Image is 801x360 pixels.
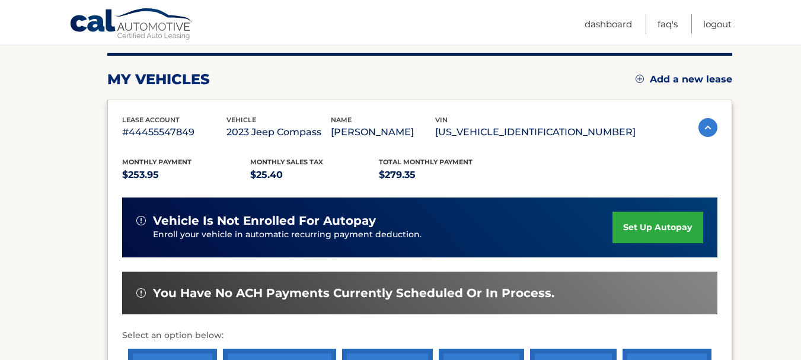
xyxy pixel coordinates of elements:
[226,124,331,141] p: 2023 Jeep Compass
[69,8,194,42] a: Cal Automotive
[379,167,508,183] p: $279.35
[226,116,256,124] span: vehicle
[107,71,210,88] h2: my vehicles
[585,14,632,34] a: Dashboard
[153,286,554,301] span: You have no ACH payments currently scheduled or in process.
[122,124,226,141] p: #44455547849
[435,124,636,141] p: [US_VEHICLE_IDENTIFICATION_NUMBER]
[703,14,732,34] a: Logout
[122,329,717,343] p: Select an option below:
[153,214,376,228] span: vehicle is not enrolled for autopay
[331,116,352,124] span: name
[153,228,613,241] p: Enroll your vehicle in automatic recurring payment deduction.
[136,216,146,225] img: alert-white.svg
[379,158,473,166] span: Total Monthly Payment
[122,116,180,124] span: lease account
[636,75,644,83] img: add.svg
[636,74,732,85] a: Add a new lease
[658,14,678,34] a: FAQ's
[435,116,448,124] span: vin
[122,167,251,183] p: $253.95
[122,158,192,166] span: Monthly Payment
[612,212,703,243] a: set up autopay
[250,167,379,183] p: $25.40
[136,288,146,298] img: alert-white.svg
[331,124,435,141] p: [PERSON_NAME]
[698,118,717,137] img: accordion-active.svg
[250,158,323,166] span: Monthly sales Tax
